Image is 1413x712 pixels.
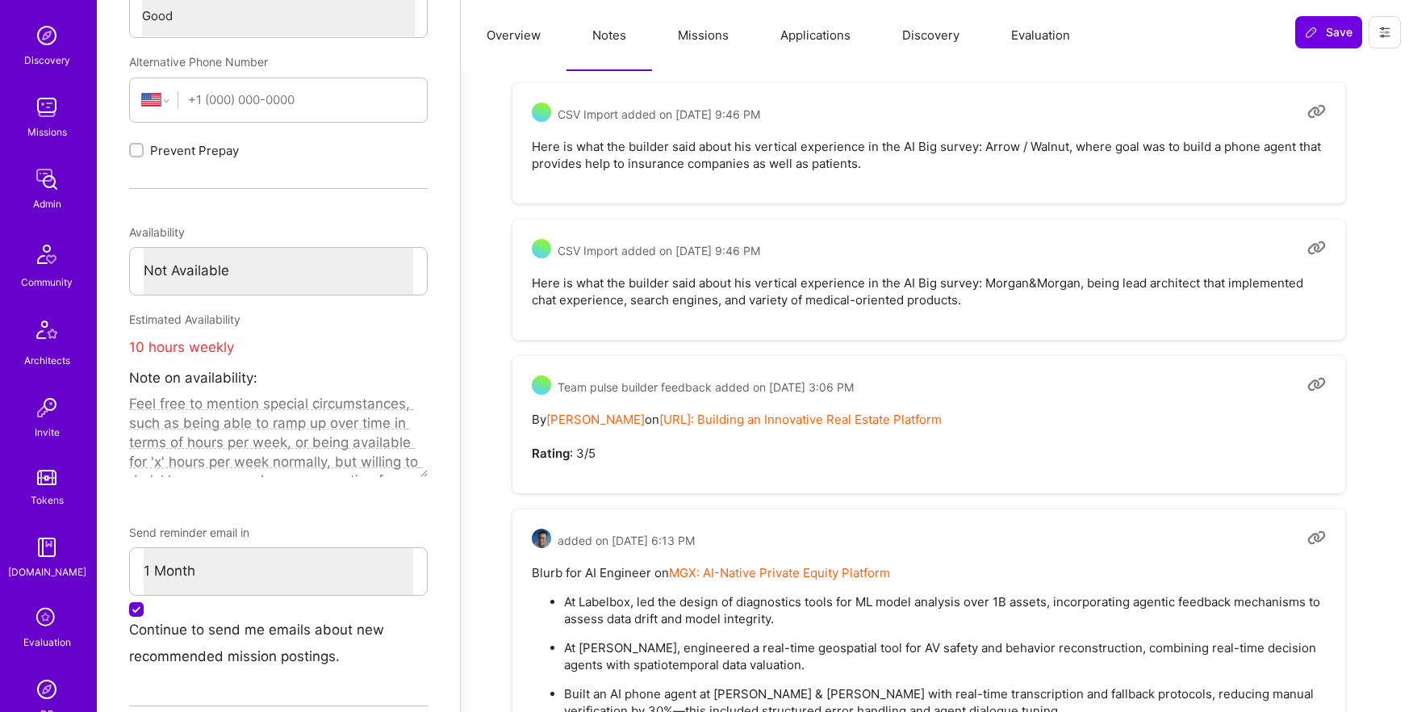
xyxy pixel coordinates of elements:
[31,531,63,563] img: guide book
[21,274,73,291] div: Community
[1307,103,1326,121] i: Copy link
[564,593,1326,627] p: At Labelbox, led the design of diagnostics tools for ML model analysis over 1B assets, incorporat...
[532,529,551,548] img: User Avatar
[31,673,63,706] img: Admin Search
[188,79,415,120] input: +1 (000) 000-0000
[532,274,1326,308] pre: Here is what the builder said about his vertical experience in the AI Big survey: Morgan&Morgan, ...
[129,55,268,69] span: Alternative Phone Number
[532,411,1326,462] pre: By on : 3/5
[669,565,890,580] a: MGX: AI-Native Private Equity Platform
[31,19,63,52] img: discovery
[129,334,428,361] div: 10 hours weekly
[1307,239,1326,258] i: Copy link
[8,563,86,580] div: [DOMAIN_NAME]
[1307,375,1326,394] i: Copy link
[1307,529,1326,547] i: Copy link
[129,365,257,392] label: Note on availability:
[31,91,63,124] img: teamwork
[150,142,239,159] span: Prevent Prepay
[129,305,428,334] div: Estimated Availability
[129,218,428,247] div: Availability
[532,138,1326,172] pre: Here is what the builder said about his vertical experience in the AI Big survey: Arrow / Walnut,...
[27,124,67,140] div: Missions
[35,424,60,441] div: Invite
[532,529,551,552] a: User Avatar
[1305,24,1352,40] span: Save
[659,412,942,427] a: [URL]: Building an Innovative Real Estate Platform
[129,622,384,664] label: Continue to send me emails about new recommended mission postings.
[546,412,645,427] a: [PERSON_NAME]
[27,313,66,352] img: Architects
[558,532,695,549] span: added on [DATE] 6:13 PM
[532,446,570,461] strong: Rating
[33,195,61,212] div: Admin
[129,518,428,547] div: Send reminder email in
[31,392,63,424] img: Invite
[27,235,66,274] img: Community
[24,52,70,69] div: Discovery
[558,106,760,123] span: CSV Import added on [DATE] 9:46 PM
[37,470,56,485] img: tokens
[31,163,63,195] img: admin teamwork
[558,242,760,259] span: CSV Import added on [DATE] 9:46 PM
[558,379,854,396] span: Team pulse builder feedback added on [DATE] 3:06 PM
[564,639,1326,673] p: At [PERSON_NAME], engineered a real-time geospatial tool for AV safety and behavior reconstructio...
[31,492,64,509] div: Tokens
[24,352,70,369] div: Architects
[23,634,71,651] div: Evaluation
[1295,16,1362,48] button: Save
[31,603,62,634] i: icon SelectionTeam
